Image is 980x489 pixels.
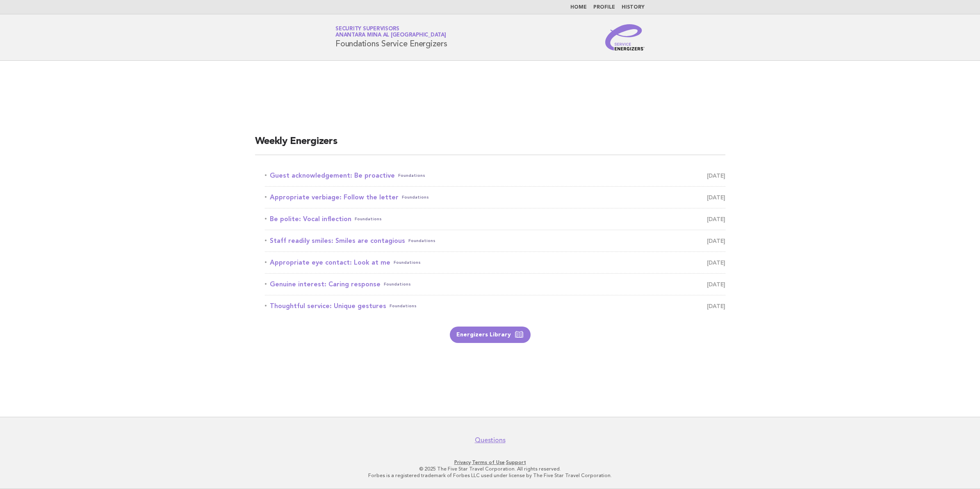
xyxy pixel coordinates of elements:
a: Home [570,5,587,10]
span: [DATE] [707,170,725,181]
span: Anantara Mina al [GEOGRAPHIC_DATA] [335,33,446,38]
a: Thoughtful service: Unique gesturesFoundations [DATE] [265,300,725,312]
img: Service Energizers [605,24,645,50]
a: Security SupervisorsAnantara Mina al [GEOGRAPHIC_DATA] [335,26,446,38]
span: Foundations [355,213,382,225]
span: [DATE] [707,213,725,225]
span: [DATE] [707,192,725,203]
a: Staff readily smiles: Smiles are contagiousFoundations [DATE] [265,235,725,247]
a: Appropriate eye contact: Look at meFoundations [DATE] [265,257,725,268]
a: Terms of Use [472,459,505,465]
a: History [622,5,645,10]
span: [DATE] [707,300,725,312]
span: [DATE] [707,257,725,268]
span: Foundations [408,235,435,247]
h2: Weekly Energizers [255,135,725,155]
a: Energizers Library [450,327,531,343]
p: Forbes is a registered trademark of Forbes LLC used under license by The Five Star Travel Corpora... [239,472,741,479]
span: [DATE] [707,235,725,247]
span: [DATE] [707,279,725,290]
a: Genuine interest: Caring responseFoundations [DATE] [265,279,725,290]
h1: Foundations Service Energizers [335,27,447,48]
a: Guest acknowledgement: Be proactiveFoundations [DATE] [265,170,725,181]
a: Questions [475,436,506,444]
span: Foundations [390,300,417,312]
a: Appropriate verbiage: Follow the letterFoundations [DATE] [265,192,725,203]
span: Foundations [402,192,429,203]
a: Profile [593,5,615,10]
a: Privacy [454,459,471,465]
span: Foundations [394,257,421,268]
p: © 2025 The Five Star Travel Corporation. All rights reserved. [239,466,741,472]
p: · · [239,459,741,466]
a: Be polite: Vocal inflectionFoundations [DATE] [265,213,725,225]
a: Support [506,459,526,465]
span: Foundations [384,279,411,290]
span: Foundations [398,170,425,181]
